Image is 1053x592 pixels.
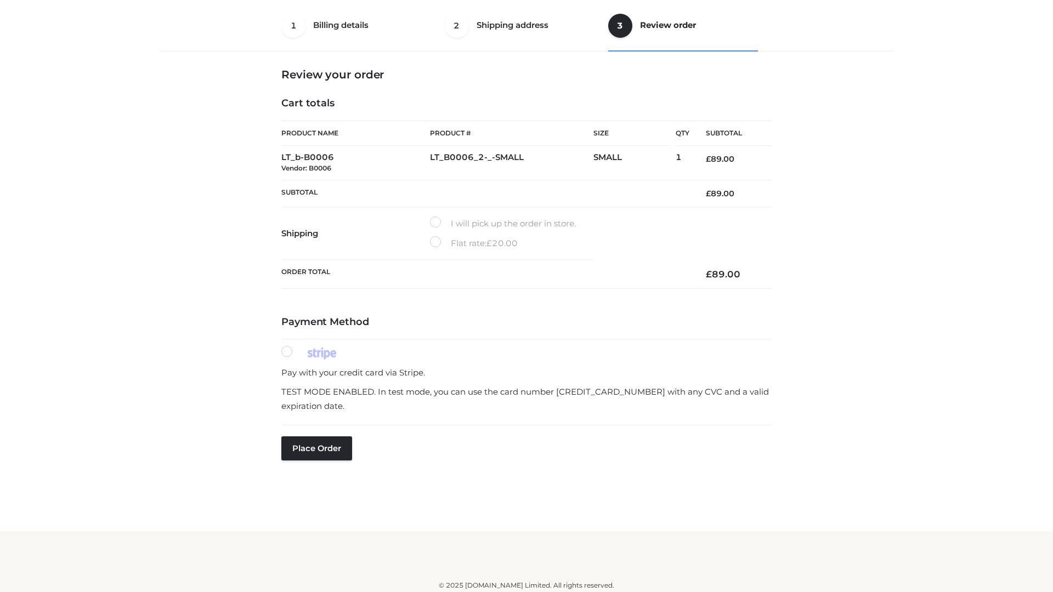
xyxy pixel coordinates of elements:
th: Size [593,121,670,146]
th: Qty [676,121,689,146]
td: LT_B0006_2-_-SMALL [430,146,593,180]
th: Subtotal [281,180,689,207]
th: Subtotal [689,121,772,146]
bdi: 20.00 [486,238,518,248]
h4: Payment Method [281,316,772,328]
h3: Review your order [281,68,772,81]
span: £ [706,154,711,164]
p: TEST MODE ENABLED. In test mode, you can use the card number [CREDIT_CARD_NUMBER] with any CVC an... [281,385,772,413]
td: SMALL [593,146,676,180]
span: £ [486,238,492,248]
p: Pay with your credit card via Stripe. [281,366,772,380]
button: Place order [281,436,352,460]
small: Vendor: B0006 [281,164,331,172]
label: Flat rate: [430,236,518,251]
bdi: 89.00 [706,269,740,280]
div: © 2025 [DOMAIN_NAME] Limited. All rights reserved. [163,580,890,591]
bdi: 89.00 [706,154,734,164]
th: Order Total [281,260,689,289]
h4: Cart totals [281,98,772,110]
td: 1 [676,146,689,180]
th: Product Name [281,121,430,146]
span: £ [706,269,712,280]
td: LT_b-B0006 [281,146,430,180]
bdi: 89.00 [706,189,734,198]
th: Product # [430,121,593,146]
span: £ [706,189,711,198]
label: I will pick up the order in store. [430,217,576,231]
th: Shipping [281,207,430,260]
